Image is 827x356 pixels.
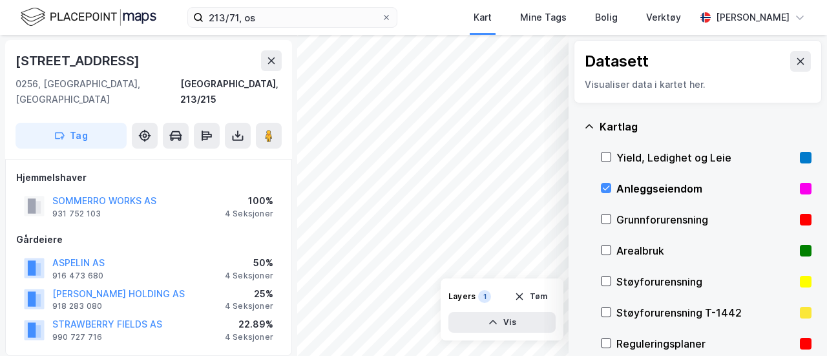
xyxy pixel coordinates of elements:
[520,10,567,25] div: Mine Tags
[180,76,282,107] div: [GEOGRAPHIC_DATA], 213/215
[16,50,142,71] div: [STREET_ADDRESS]
[52,332,102,342] div: 990 727 716
[716,10,790,25] div: [PERSON_NAME]
[225,286,273,302] div: 25%
[16,170,281,185] div: Hjemmelshaver
[448,291,476,302] div: Layers
[225,209,273,219] div: 4 Seksjoner
[616,305,795,320] div: Støyforurensning T-1442
[52,271,103,281] div: 916 473 680
[448,312,556,333] button: Vis
[616,212,795,227] div: Grunnforurensning
[474,10,492,25] div: Kart
[616,336,795,351] div: Reguleringsplaner
[478,290,491,303] div: 1
[616,274,795,289] div: Støyforurensning
[762,294,827,356] iframe: Chat Widget
[225,301,273,311] div: 4 Seksjoner
[225,271,273,281] div: 4 Seksjoner
[225,193,273,209] div: 100%
[16,123,127,149] button: Tag
[585,77,811,92] div: Visualiser data i kartet her.
[225,255,273,271] div: 50%
[21,6,156,28] img: logo.f888ab2527a4732fd821a326f86c7f29.svg
[204,8,381,27] input: Søk på adresse, matrikkel, gårdeiere, leietakere eller personer
[585,51,649,72] div: Datasett
[225,317,273,332] div: 22.89%
[600,119,811,134] div: Kartlag
[52,209,101,219] div: 931 752 103
[16,76,180,107] div: 0256, [GEOGRAPHIC_DATA], [GEOGRAPHIC_DATA]
[52,301,102,311] div: 918 283 080
[225,332,273,342] div: 4 Seksjoner
[506,286,556,307] button: Tøm
[16,232,281,247] div: Gårdeiere
[595,10,618,25] div: Bolig
[616,150,795,165] div: Yield, Ledighet og Leie
[616,181,795,196] div: Anleggseiendom
[646,10,681,25] div: Verktøy
[616,243,795,258] div: Arealbruk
